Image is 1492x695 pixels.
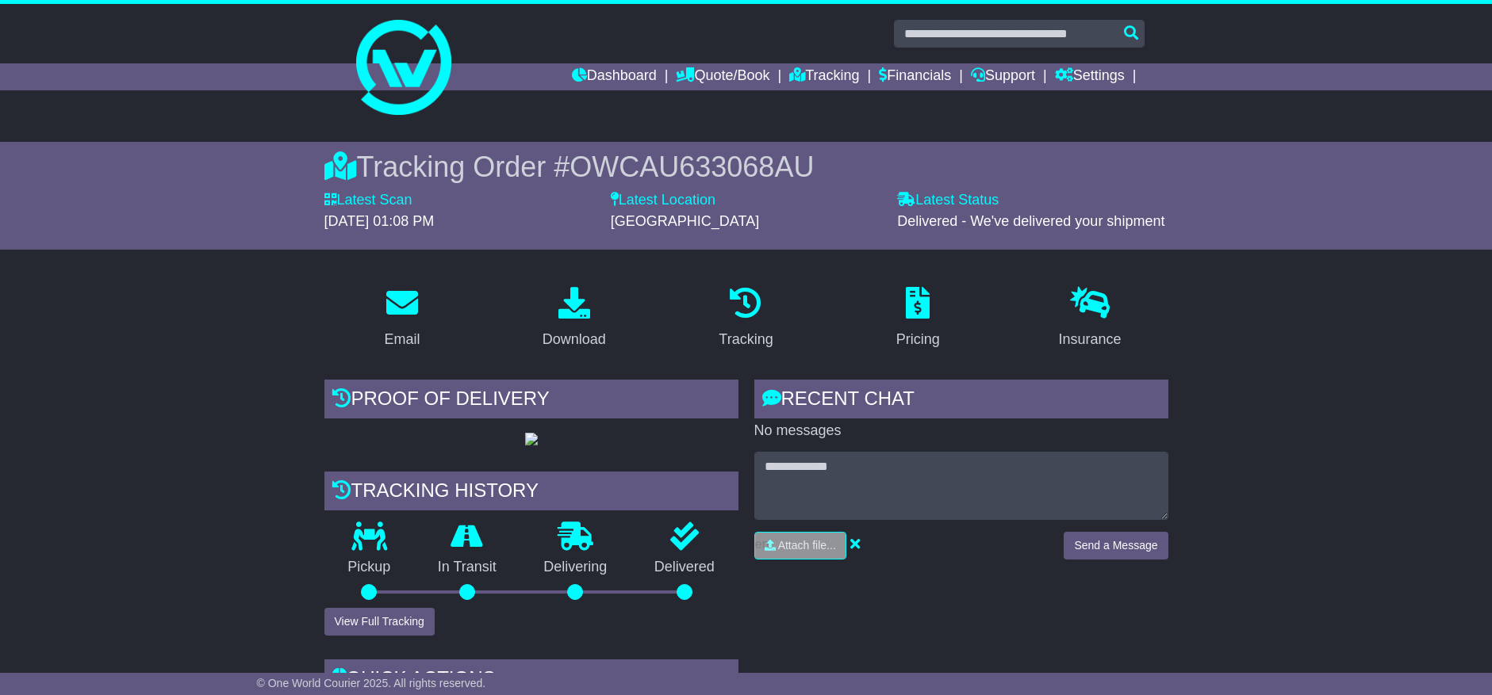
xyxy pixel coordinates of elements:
p: In Transit [414,559,520,576]
div: Tracking history [324,472,738,514]
span: [GEOGRAPHIC_DATA] [611,213,759,229]
span: © One World Courier 2025. All rights reserved. [257,677,486,689]
button: View Full Tracking [324,608,435,636]
a: Pricing [886,281,950,356]
p: Delivering [520,559,631,576]
a: Support [971,63,1035,90]
label: Latest Scan [324,192,412,209]
a: Download [532,281,616,356]
label: Latest Status [897,192,999,209]
a: Tracking [789,63,859,90]
div: Download [543,329,606,350]
a: Insurance [1049,281,1132,356]
a: Tracking [708,281,783,356]
p: Pickup [324,559,415,576]
button: Send a Message [1064,532,1168,559]
div: RECENT CHAT [754,380,1168,422]
a: Financials [879,63,951,90]
p: No messages [754,422,1168,440]
div: Tracking [719,329,773,350]
div: Tracking Order # [324,150,1168,184]
div: Insurance [1059,329,1122,350]
div: Proof of Delivery [324,380,738,422]
span: [DATE] 01:08 PM [324,213,435,229]
a: Dashboard [572,63,657,90]
span: OWCAU633068AU [570,151,814,183]
div: Pricing [896,329,940,350]
div: Email [384,329,420,350]
a: Email [374,281,430,356]
p: Delivered [631,559,738,576]
span: Delivered - We've delivered your shipment [897,213,1164,229]
label: Latest Location [611,192,715,209]
a: Quote/Book [676,63,769,90]
img: GetPodImage [525,433,538,445]
a: Settings [1055,63,1125,90]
